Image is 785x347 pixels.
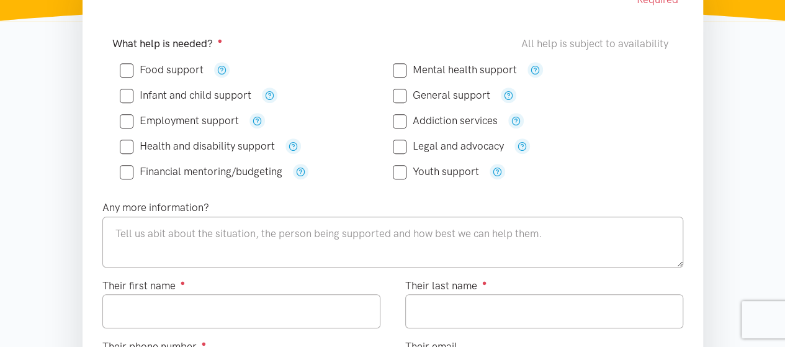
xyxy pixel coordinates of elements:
[102,277,186,294] label: Their first name
[120,115,239,126] label: Employment support
[393,90,490,101] label: General support
[120,65,204,75] label: Food support
[218,36,223,45] sup: ●
[393,166,479,177] label: Youth support
[393,65,517,75] label: Mental health support
[482,278,487,287] sup: ●
[405,277,487,294] label: Their last name
[120,90,251,101] label: Infant and child support
[112,35,223,52] label: What help is needed?
[102,199,209,216] label: Any more information?
[181,278,186,287] sup: ●
[120,141,275,151] label: Health and disability support
[393,141,504,151] label: Legal and advocacy
[393,115,498,126] label: Addiction services
[521,35,673,52] div: All help is subject to availability
[120,166,282,177] label: Financial mentoring/budgeting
